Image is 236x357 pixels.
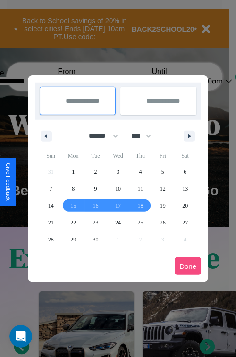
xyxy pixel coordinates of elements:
span: 23 [93,214,99,231]
button: Done [175,257,201,275]
div: Give Feedback [5,163,11,201]
span: 12 [160,180,166,197]
span: 10 [115,180,121,197]
span: 22 [70,214,76,231]
button: 14 [40,197,62,214]
span: 8 [72,180,75,197]
button: 28 [40,231,62,248]
span: 7 [50,180,52,197]
button: 21 [40,214,62,231]
button: 16 [84,197,107,214]
span: 14 [48,197,54,214]
span: 5 [161,163,164,180]
span: 24 [115,214,121,231]
span: 9 [94,180,97,197]
span: 25 [137,214,143,231]
span: 11 [138,180,143,197]
span: 30 [93,231,99,248]
span: 6 [184,163,186,180]
span: 18 [137,197,143,214]
button: 30 [84,231,107,248]
span: 26 [160,214,166,231]
span: Sun [40,148,62,163]
button: 15 [62,197,84,214]
span: Fri [152,148,174,163]
span: Mon [62,148,84,163]
button: 18 [129,197,152,214]
span: 27 [182,214,188,231]
button: 24 [107,214,129,231]
span: 3 [117,163,119,180]
span: 16 [93,197,99,214]
span: 15 [70,197,76,214]
button: 7 [40,180,62,197]
span: 4 [139,163,142,180]
button: 11 [129,180,152,197]
button: 10 [107,180,129,197]
span: Sat [174,148,196,163]
button: 6 [174,163,196,180]
button: 29 [62,231,84,248]
span: 17 [115,197,121,214]
button: 3 [107,163,129,180]
span: 19 [160,197,166,214]
button: 27 [174,214,196,231]
span: Thu [129,148,152,163]
button: 25 [129,214,152,231]
span: 29 [70,231,76,248]
button: 20 [174,197,196,214]
button: 17 [107,197,129,214]
button: 12 [152,180,174,197]
span: 28 [48,231,54,248]
span: 21 [48,214,54,231]
span: 2 [94,163,97,180]
button: 13 [174,180,196,197]
span: 20 [182,197,188,214]
button: 9 [84,180,107,197]
button: 22 [62,214,84,231]
span: 1 [72,163,75,180]
span: 13 [182,180,188,197]
button: 5 [152,163,174,180]
span: Tue [84,148,107,163]
span: Wed [107,148,129,163]
button: 19 [152,197,174,214]
button: 1 [62,163,84,180]
button: 4 [129,163,152,180]
button: 8 [62,180,84,197]
button: 26 [152,214,174,231]
button: 23 [84,214,107,231]
button: 2 [84,163,107,180]
iframe: Intercom live chat [9,325,32,348]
